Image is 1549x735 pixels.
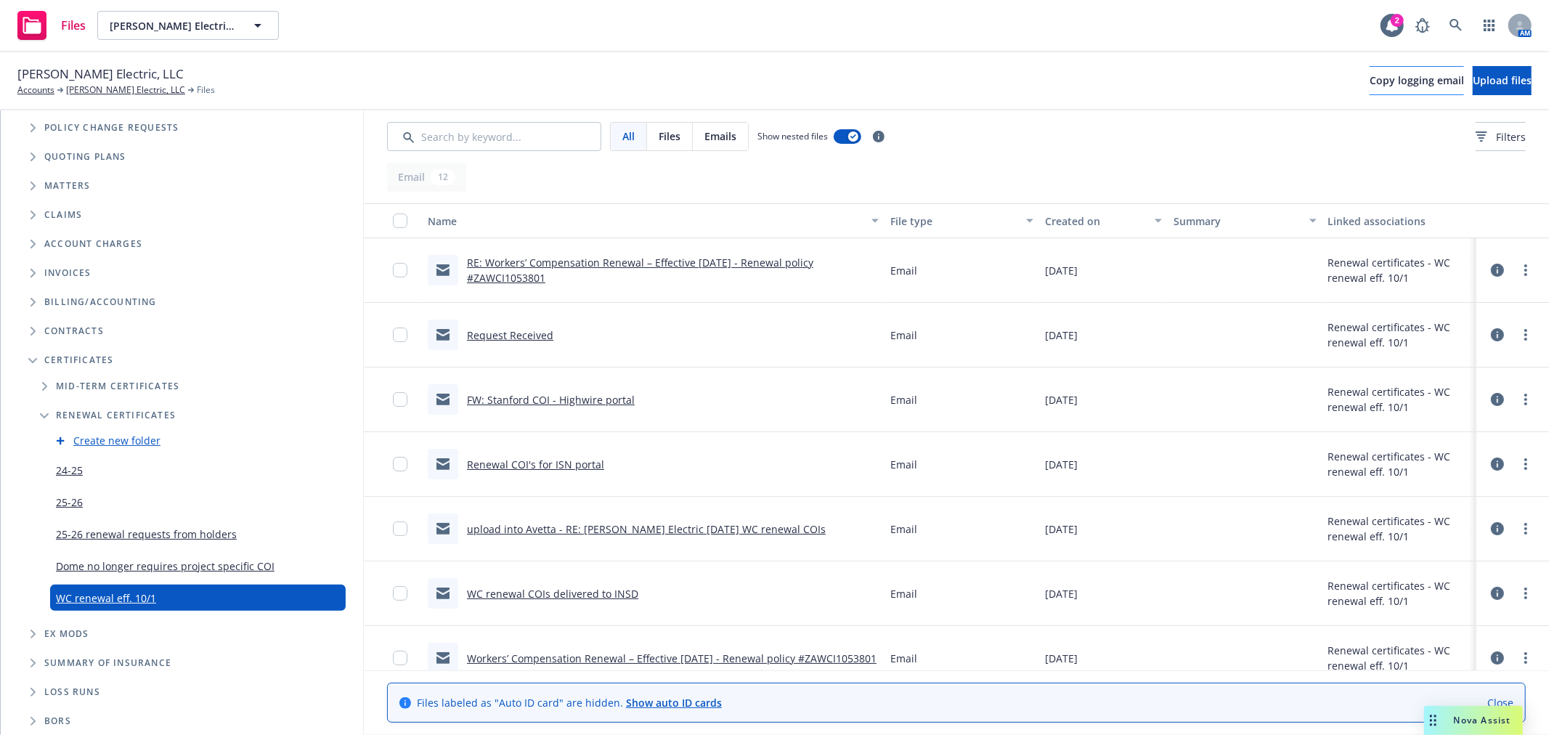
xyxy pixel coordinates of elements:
[467,587,638,601] a: WC renewal COIs delivered to INSD
[17,84,54,97] a: Accounts
[1045,392,1078,407] span: [DATE]
[890,521,917,537] span: Email
[1328,384,1471,415] div: Renewal certificates - WC renewal eff. 10/1
[44,630,89,638] span: Ex Mods
[659,129,680,144] span: Files
[1476,129,1526,145] span: Filters
[890,457,917,472] span: Email
[890,214,1017,229] div: File type
[467,256,813,285] a: RE: Workers’ Compensation Renewal – Effective [DATE] - Renewal policy #ZAWCI1053801
[44,123,179,132] span: Policy change requests
[1328,255,1471,285] div: Renewal certificates - WC renewal eff. 10/1
[1454,714,1511,726] span: Nova Assist
[44,688,100,697] span: Loss Runs
[1328,578,1471,609] div: Renewal certificates - WC renewal eff. 10/1
[1045,214,1146,229] div: Created on
[44,240,142,248] span: Account charges
[757,130,828,142] span: Show nested files
[1045,263,1078,278] span: [DATE]
[393,457,407,471] input: Toggle Row Selected
[393,214,407,228] input: Select all
[1496,129,1526,145] span: Filters
[44,327,104,336] span: Contracts
[1168,203,1322,238] button: Summary
[1,51,363,288] div: Tree Example
[44,182,90,190] span: Matters
[1487,695,1513,710] a: Close
[110,18,235,33] span: [PERSON_NAME] Electric, LLC
[97,11,279,40] button: [PERSON_NAME] Electric, LLC
[1517,326,1534,344] a: more
[1517,455,1534,473] a: more
[1473,73,1532,87] span: Upload files
[393,392,407,407] input: Toggle Row Selected
[1370,73,1464,87] span: Copy logging email
[467,458,604,471] a: Renewal COI's for ISN portal
[626,696,722,710] a: Show auto ID cards
[428,214,863,229] div: Name
[56,463,83,478] a: 24-25
[1517,520,1534,537] a: more
[387,122,601,151] input: Search by keyword...
[1391,11,1404,24] div: 2
[1517,261,1534,279] a: more
[885,203,1038,238] button: File type
[44,298,157,306] span: Billing/Accounting
[422,203,885,238] button: Name
[56,527,237,542] a: 25-26 renewal requests from holders
[197,84,215,97] span: Files
[1328,643,1471,673] div: Renewal certificates - WC renewal eff. 10/1
[1424,706,1442,735] div: Drag to move
[44,659,171,667] span: Summary of insurance
[1045,328,1078,343] span: [DATE]
[1039,203,1168,238] button: Created on
[417,695,722,710] span: Files labeled as "Auto ID card" are hidden.
[1045,457,1078,472] span: [DATE]
[1517,585,1534,602] a: more
[1328,513,1471,544] div: Renewal certificates - WC renewal eff. 10/1
[44,153,126,161] span: Quoting plans
[56,559,275,574] a: Dome no longer requires project specific COI
[1408,11,1437,40] a: Report a Bug
[467,328,553,342] a: Request Received
[44,269,92,277] span: Invoices
[1517,391,1534,408] a: more
[1424,706,1523,735] button: Nova Assist
[467,522,826,536] a: upload into Avetta - RE: [PERSON_NAME] Electric [DATE] WC renewal COIs
[1328,449,1471,479] div: Renewal certificates - WC renewal eff. 10/1
[1328,214,1471,229] div: Linked associations
[1442,11,1471,40] a: Search
[393,586,407,601] input: Toggle Row Selected
[1476,122,1526,151] button: Filters
[1045,586,1078,601] span: [DATE]
[1174,214,1300,229] div: Summary
[467,393,635,407] a: FW: Stanford COI - Highwire portal
[393,651,407,665] input: Toggle Row Selected
[66,84,185,97] a: [PERSON_NAME] Electric, LLC
[890,586,917,601] span: Email
[73,433,160,448] a: Create new folder
[1370,66,1464,95] button: Copy logging email
[1328,320,1471,350] div: Renewal certificates - WC renewal eff. 10/1
[56,411,176,420] span: Renewal certificates
[704,129,736,144] span: Emails
[393,263,407,277] input: Toggle Row Selected
[17,65,184,84] span: [PERSON_NAME] Electric, LLC
[890,651,917,666] span: Email
[1045,651,1078,666] span: [DATE]
[393,521,407,536] input: Toggle Row Selected
[467,651,877,665] a: Workers’ Compensation Renewal – Effective [DATE] - Renewal policy #ZAWCI1053801
[1473,66,1532,95] button: Upload files
[56,495,83,510] a: 25-26
[1045,521,1078,537] span: [DATE]
[393,328,407,342] input: Toggle Row Selected
[12,5,92,46] a: Files
[890,263,917,278] span: Email
[44,211,82,219] span: Claims
[61,20,86,31] span: Files
[622,129,635,144] span: All
[890,392,917,407] span: Email
[1475,11,1504,40] a: Switch app
[56,382,179,391] span: Mid-term certificates
[44,356,113,365] span: Certificates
